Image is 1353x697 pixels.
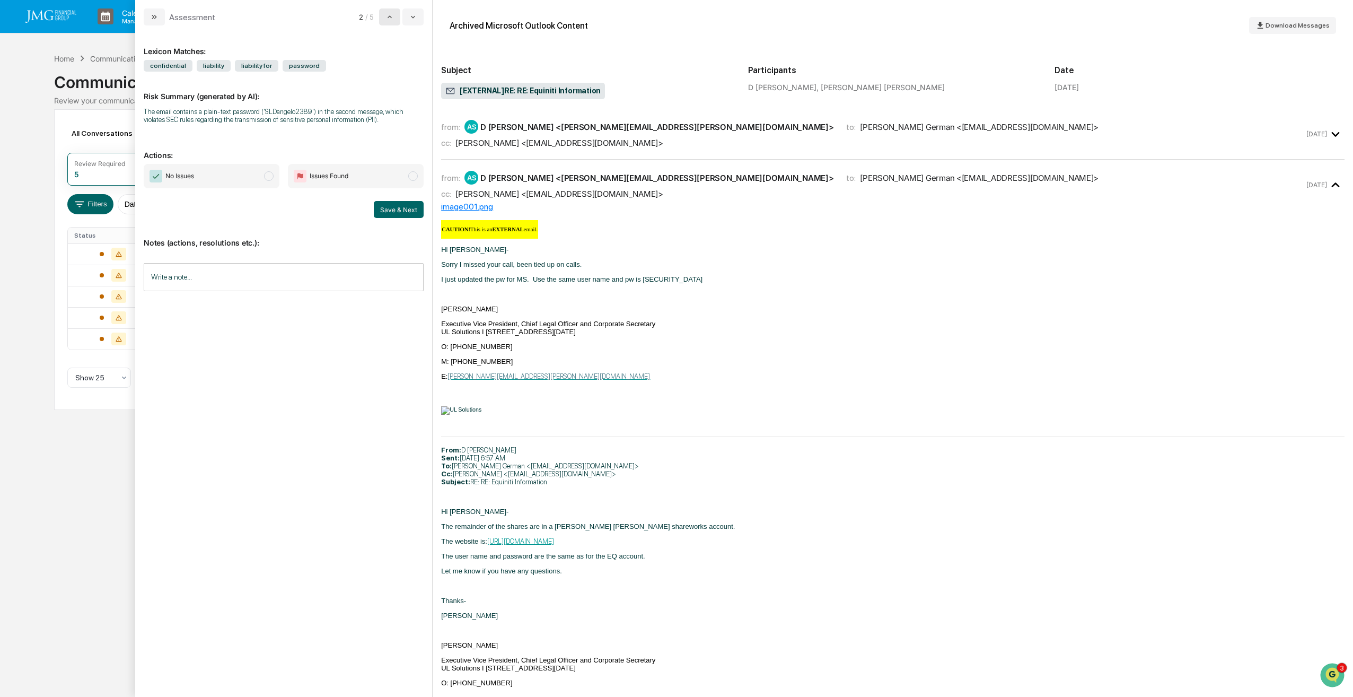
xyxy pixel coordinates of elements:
a: [PERSON_NAME][EMAIL_ADDRESS][PERSON_NAME][DOMAIN_NAME] [447,372,650,380]
span: M: [PHONE_NUMBER] [441,358,513,365]
img: 1746055101610-c473b297-6a78-478c-a979-82029cc54cd1 [11,81,30,100]
span: Let me know if you have any questions. [441,567,562,575]
div: Start new chat [48,81,174,92]
th: Status [68,228,158,243]
p: Actions: [144,138,424,160]
span: • [88,144,92,153]
p: Manage Tasks [113,18,167,25]
div: 🖐️ [11,218,19,226]
span: Hi [PERSON_NAME]- [441,508,508,516]
span: Thanks- [441,597,466,605]
p: Notes (actions, resolutions etc.): [144,225,424,247]
img: 1746055101610-c473b297-6a78-478c-a979-82029cc54cd1 [21,145,30,153]
p: This is an email. [442,226,538,232]
span: Executive Vice President, Chief Legal Officer and Corporate Secretary UL Solutions I [STREET_ADDR... [441,656,655,672]
span: [PERSON_NAME] [441,305,498,313]
a: 🔎Data Lookup [6,233,71,252]
span: Sorry I missed your call, been tied up on calls. [441,260,582,268]
div: Review your communication records across channels [54,96,1299,105]
span: [PERSON_NAME] [441,641,498,649]
h2: Participants [748,65,1038,75]
div: Assessment [169,12,215,22]
span: Attestations [87,217,131,228]
div: D [PERSON_NAME] <[PERSON_NAME][EMAIL_ADDRESS][PERSON_NAME][DOMAIN_NAME]> [480,173,833,183]
span: 2 [359,13,363,21]
span: E: [441,372,650,380]
p: How can we help? [11,22,193,39]
span: [PERSON_NAME] [33,173,86,181]
div: image001.png [441,202,1345,212]
span: cc: [441,138,451,148]
span: • [88,173,92,181]
span: password [283,60,326,72]
div: [PERSON_NAME] <[EMAIL_ADDRESS][DOMAIN_NAME]> [455,138,663,148]
div: [DATE] [1055,83,1079,92]
a: [URL][DOMAIN_NAME] [487,537,554,545]
span: to: [846,122,856,132]
b: Sent: [441,454,460,462]
span: I just updated the pw for MS. Use the same user name and pw is [SECURITY_DATA] [441,275,702,283]
div: 🗄️ [77,218,85,226]
img: Checkmark [150,170,162,182]
span: [EXTERNAL]RE: RE: Equiniti Information [445,86,601,97]
div: Home [54,54,74,63]
b: EXTERNAL [493,226,524,232]
p: Risk Summary (generated by AI): [144,79,424,101]
span: [PERSON_NAME] [441,612,498,620]
p: Calendar [113,8,167,18]
b: Cc: [441,470,453,478]
img: 1746055101610-c473b297-6a78-478c-a979-82029cc54cd1 [21,173,30,182]
span: The website is: [441,537,554,545]
span: Issues Found [310,171,348,181]
span: confidential [144,60,192,72]
button: Date:[DATE] - [DATE] [118,194,205,214]
b: CAUTION! [442,226,470,232]
b: To: [441,462,452,470]
span: liability for [235,60,278,72]
span: D [PERSON_NAME] [DATE] 6:57 AM [PERSON_NAME] German <[EMAIL_ADDRESS][DOMAIN_NAME]> [PERSON_NAME] ... [441,446,639,486]
b: Subject: [441,478,470,486]
div: AS [464,120,478,134]
span: The remainder of the shares are in a [PERSON_NAME] [PERSON_NAME] shareworks account. [441,522,735,530]
span: Hi [PERSON_NAME]- [441,246,508,254]
time: Friday, August 15, 2025 at 6:57:00 AM [1306,130,1327,138]
span: to: [846,173,856,183]
span: Data Lookup [21,237,67,248]
div: The email contains a plain-text password ('SLDangelo2389') in the second message, which violates ... [144,108,424,124]
div: D [PERSON_NAME], [PERSON_NAME] [PERSON_NAME] [748,83,1038,92]
div: [PERSON_NAME] German <[EMAIL_ADDRESS][DOMAIN_NAME]> [860,173,1099,183]
a: 🖐️Preclearance [6,213,73,232]
span: from: [441,122,460,132]
span: cc: [441,189,451,199]
span: [PERSON_NAME] [33,144,86,153]
span: From: [441,446,461,454]
img: logo [25,10,76,23]
a: Powered byPylon [75,263,128,271]
div: Archived Microsoft Outlook Content [450,21,588,31]
div: Communications Archive [54,64,1299,92]
img: UL Solutions [441,406,481,415]
time: Friday, August 15, 2025 at 12:18:17 PM [1306,181,1327,189]
h2: Subject [441,65,731,75]
img: Jack Rasmussen [11,134,28,151]
div: Lexicon Matches: [144,34,424,56]
span: / 5 [365,13,377,21]
span: O: [PHONE_NUMBER] [441,679,512,687]
span: Preclearance [21,217,68,228]
div: D [PERSON_NAME] <[PERSON_NAME][EMAIL_ADDRESS][PERSON_NAME][DOMAIN_NAME]> [480,122,833,132]
iframe: Open customer support [1319,662,1348,691]
button: Download Messages [1249,17,1336,34]
div: 5 [74,170,79,179]
span: O: [PHONE_NUMBER] [441,343,512,351]
button: Filters [67,194,113,214]
div: [PERSON_NAME] German <[EMAIL_ADDRESS][DOMAIN_NAME]> [860,122,1099,132]
img: Jack Rasmussen [11,163,28,180]
span: Executive Vice President, Chief Legal Officer and Corporate Secretary UL Solutions I [STREET_ADDR... [441,320,655,336]
div: Communications Archive [90,54,176,63]
div: All Conversations [67,125,147,142]
span: Pylon [106,263,128,271]
div: Review Required [74,160,125,168]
